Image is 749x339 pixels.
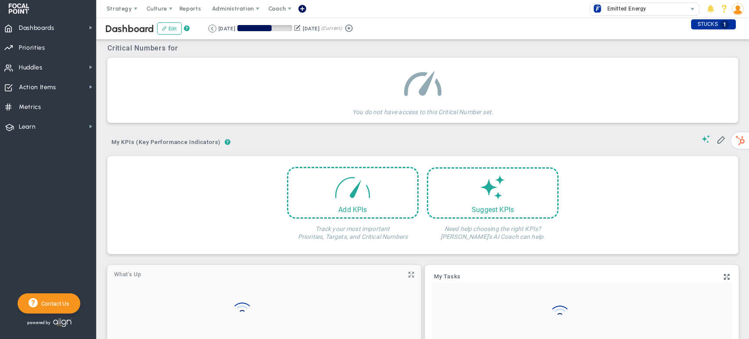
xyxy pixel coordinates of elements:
[686,3,699,15] span: select
[208,25,216,32] button: Go to previous period
[108,135,225,149] span: My KPIs (Key Performance Indicators)
[105,23,154,35] span: Dashboard
[434,274,461,281] a: My Tasks
[321,25,342,32] span: (Current)
[428,206,557,214] div: Suggest KPIs
[19,19,54,37] span: Dashboards
[157,22,182,35] button: Edit
[352,102,493,116] h4: You do not have access to this Critical Number set.
[717,135,725,144] span: Edit My KPIs
[287,219,419,241] h4: Track your most important Priorities, Targets, and Critical Numbers
[219,25,235,32] div: [DATE]
[434,274,461,280] span: My Tasks
[147,5,167,12] span: Culture
[38,300,69,307] span: Contact Us
[18,316,108,329] div: Powered by Align
[303,25,319,32] div: [DATE]
[603,3,646,14] span: Emitted Energy
[732,3,744,15] img: 202247.Person.photo
[212,5,254,12] span: Administration
[288,206,417,214] div: Add KPIs
[107,5,132,12] span: Strategy
[702,135,710,143] span: Suggestions (AI Feature)
[592,3,603,14] img: 32842.Company.photo
[19,58,43,77] span: Huddles
[19,39,45,57] span: Priorities
[19,78,56,97] span: Action Items
[269,5,286,12] span: Coach
[19,98,41,116] span: Metrics
[691,19,736,29] div: STUCKS
[427,219,559,241] h4: Need help choosing the right KPIs? [PERSON_NAME]'s AI Coach can help.
[108,44,180,52] span: Critical Numbers for
[108,135,225,151] button: My KPIs (Key Performance Indicators)
[720,20,729,29] span: 1
[19,118,36,136] span: Learn
[237,25,292,31] div: Period Progress: 62% Day 37 of 59 with 22 remaining.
